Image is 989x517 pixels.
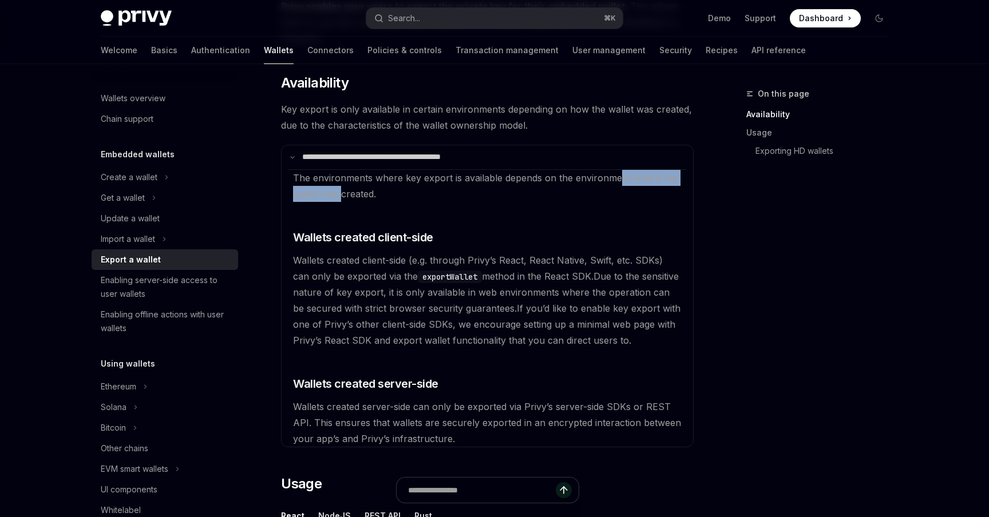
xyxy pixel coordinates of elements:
span: If you’d like to enable key export with one of Privy’s other client-side SDKs, we encourage setti... [293,303,681,346]
button: Toggle Create a wallet section [92,167,238,188]
a: Welcome [101,37,137,64]
div: UI components [101,483,157,496]
div: EVM smart wallets [101,462,168,476]
button: Toggle Bitcoin section [92,417,238,438]
a: Recipes [706,37,738,64]
span: Wallets created client-side [293,229,433,245]
a: Usage [746,124,897,142]
h5: Using wallets [101,357,155,371]
a: Enabling offline actions with user wallets [92,304,238,339]
div: Wallets overview [101,92,165,105]
code: exportWallet [418,271,482,283]
div: Bitcoin [101,421,126,435]
a: Demo [708,13,731,24]
a: Chain support [92,109,238,129]
button: Send message [556,482,572,498]
div: Search... [388,11,420,25]
a: Dashboard [790,9,861,27]
button: Toggle Ethereum section [92,376,238,397]
input: Ask a question... [408,478,556,503]
span: Availability [281,74,349,92]
a: Update a wallet [92,208,238,229]
div: Update a wallet [101,212,160,225]
img: dark logo [101,10,172,26]
span: Wallets created server-side [293,376,438,392]
a: Export a wallet [92,249,238,270]
div: Whitelabel [101,503,141,517]
button: Toggle Import a wallet section [92,229,238,249]
div: Solana [101,400,126,414]
a: Other chains [92,438,238,459]
a: UI components [92,479,238,500]
a: Transaction management [456,37,559,64]
button: Toggle Solana section [92,397,238,417]
a: Wallets [264,37,294,64]
a: User management [572,37,646,64]
a: API reference [751,37,806,64]
a: Wallets overview [92,88,238,109]
button: Toggle Get a wallet section [92,188,238,208]
button: Toggle dark mode [870,9,888,27]
span: Wallets created client-side (e.g. through Privy’s React, React Native, Swift, etc. SDKs) can only... [293,254,663,282]
a: Exporting HD wallets [746,142,897,160]
a: Policies & controls [367,37,442,64]
a: Enabling server-side access to user wallets [92,270,238,304]
button: Open search [366,8,623,29]
span: Due to the sensitive nature of key export, it is only available in web environments where the ope... [293,271,679,314]
span: Key export is only available in certain environments depending on how the wallet was created, due... [281,101,694,133]
h5: Embedded wallets [101,148,175,161]
a: Support [745,13,776,24]
a: Authentication [191,37,250,64]
div: Other chains [101,442,148,455]
div: Export a wallet [101,253,161,267]
div: Enabling offline actions with user wallets [101,308,231,335]
a: Basics [151,37,177,64]
span: The environments where key export is available depends on the environment where the wallet was cr... [293,172,678,200]
span: ⌘ K [604,14,616,23]
div: Import a wallet [101,232,155,246]
span: On this page [758,87,809,101]
div: Chain support [101,112,153,126]
span: Dashboard [799,13,843,24]
span: Wallets created server-side can only be exported via Privy’s server-side SDKs or REST API. This e... [293,401,681,444]
div: Enabling server-side access to user wallets [101,273,231,301]
a: Availability [746,105,897,124]
button: Toggle EVM smart wallets section [92,459,238,479]
div: Ethereum [101,380,136,393]
div: Get a wallet [101,191,145,205]
a: Connectors [307,37,354,64]
div: Create a wallet [101,170,157,184]
a: Security [659,37,692,64]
